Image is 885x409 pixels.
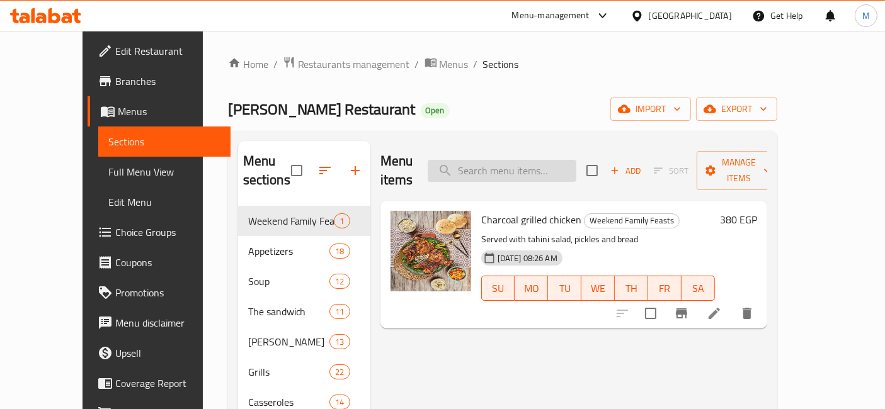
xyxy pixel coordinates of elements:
[248,244,330,259] span: Appetizers
[248,334,330,349] span: [PERSON_NAME]
[329,244,350,259] div: items
[615,276,648,301] button: TH
[653,279,677,298] span: FR
[421,105,450,116] span: Open
[238,236,370,266] div: Appetizers18
[238,266,370,296] div: Soup12
[648,276,682,301] button: FR
[108,164,220,179] span: Full Menu View
[330,306,349,318] span: 11
[243,152,291,189] h2: Menu sections
[238,296,370,327] div: The sandwich11
[380,152,413,189] h2: Menu items
[637,300,664,327] span: Select to update
[228,56,777,72] nav: breadcrumb
[687,279,710,298] span: SA
[115,74,220,89] span: Branches
[98,157,231,187] a: Full Menu View
[515,276,548,301] button: MO
[298,57,410,72] span: Restaurants management
[329,334,350,349] div: items
[707,306,722,321] a: Edit menu item
[586,279,610,298] span: WE
[283,157,310,184] span: Select all sections
[682,276,715,301] button: SA
[581,276,615,301] button: WE
[228,95,416,123] span: [PERSON_NAME] Restaurant
[584,213,680,228] div: Weekend Family Feasts
[329,364,350,379] div: items
[605,161,646,181] button: Add
[649,9,732,23] div: [GEOGRAPHIC_DATA]
[707,155,771,186] span: Manage items
[88,338,231,368] a: Upsell
[330,245,349,257] span: 18
[425,56,469,72] a: Menus
[248,213,334,228] span: Weekend Family Feasts
[88,217,231,247] a: Choice Groups
[605,161,646,181] span: Add item
[579,157,605,184] span: Select section
[391,211,471,291] img: Charcoal grilled chicken
[720,211,757,228] h6: 380 EGP
[334,213,350,228] div: items
[330,336,349,348] span: 13
[310,155,340,186] span: Sort sections
[273,57,278,72] li: /
[620,279,643,298] span: TH
[88,247,231,277] a: Coupons
[98,187,231,217] a: Edit Menu
[512,8,590,23] div: Menu-management
[115,285,220,300] span: Promotions
[706,101,767,117] span: export
[440,57,469,72] span: Menus
[421,103,450,118] div: Open
[88,96,231,126] a: Menus
[115,255,220,270] span: Coupons
[248,334,330,349] div: Abu Saleh casserole
[520,279,543,298] span: MO
[329,274,350,289] div: items
[428,160,576,182] input: search
[248,304,330,319] div: The sandwich
[248,364,330,379] span: Grills
[115,315,220,330] span: Menu disclaimer
[108,194,220,210] span: Edit Menu
[115,376,220,391] span: Coverage Report
[487,279,510,298] span: SU
[481,276,515,301] button: SU
[88,66,231,96] a: Branches
[228,57,268,72] a: Home
[415,57,420,72] li: /
[697,151,781,190] button: Manage items
[88,36,231,66] a: Edit Restaurant
[608,164,642,178] span: Add
[646,161,697,181] span: Select section first
[493,252,562,264] span: [DATE] 08:26 AM
[340,155,370,186] button: Add section
[620,101,681,117] span: import
[481,210,581,229] span: Charcoal grilled chicken
[115,225,220,240] span: Choice Groups
[329,304,350,319] div: items
[238,327,370,357] div: [PERSON_NAME]13
[610,98,691,121] button: import
[238,357,370,387] div: Grills22
[483,57,519,72] span: Sections
[553,279,576,298] span: TU
[862,9,870,23] span: M
[115,43,220,59] span: Edit Restaurant
[481,232,715,247] p: Served with tahini salad, pickles and bread
[118,104,220,119] span: Menus
[732,298,762,328] button: delete
[88,308,231,338] a: Menu disclaimer
[330,396,349,408] span: 14
[88,277,231,308] a: Promotions
[108,134,220,149] span: Sections
[666,298,697,328] button: Branch-specific-item
[238,206,370,236] div: Weekend Family Feasts1
[696,98,777,121] button: export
